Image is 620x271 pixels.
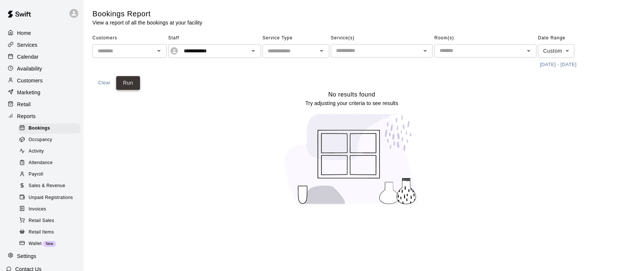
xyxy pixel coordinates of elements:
span: Retail Items [29,229,54,236]
a: Retail Sales [18,215,84,226]
a: WalletNew [18,238,84,249]
p: Try adjusting your criteria to see results [305,99,398,107]
span: Invoices [29,206,46,213]
span: New [43,242,56,246]
div: Bookings [18,123,81,134]
p: Services [17,41,37,49]
div: Occupancy [18,135,81,145]
a: Payroll [18,169,84,180]
p: Settings [17,252,36,260]
span: Bookings [29,125,50,132]
a: Sales & Revenue [18,180,84,192]
div: Sales & Revenue [18,181,81,191]
h5: Bookings Report [92,9,202,19]
a: Customers [6,75,78,86]
div: Activity [18,146,81,157]
div: Attendance [18,158,81,168]
a: Invoices [18,203,84,215]
a: Retail [6,99,78,110]
span: Room(s) [434,32,536,44]
span: Unpaid Registrations [29,194,73,202]
button: [DATE] - [DATE] [538,59,578,71]
a: Attendance [18,157,84,169]
div: Unpaid Registrations [18,193,81,203]
span: Retail Sales [29,217,54,225]
span: Activity [29,148,44,155]
span: Payroll [29,171,43,178]
p: Customers [17,77,43,84]
p: Reports [17,112,36,120]
a: Unpaid Registrations [18,192,84,203]
span: Occupancy [29,136,52,144]
span: Service Type [262,32,329,44]
button: Open [523,46,534,56]
p: Availability [17,65,42,72]
span: Staff [168,32,261,44]
span: Attendance [29,159,53,167]
button: Open [420,46,430,56]
a: Home [6,27,78,39]
p: Marketing [17,89,40,96]
p: View a report of all the bookings at your facility [92,19,202,26]
a: Activity [18,146,84,157]
a: Marketing [6,87,78,98]
button: Clear [92,76,116,90]
p: Retail [17,101,31,108]
span: Customers [92,32,167,44]
a: Occupancy [18,134,84,146]
div: Retail Sales [18,216,81,226]
div: Invoices [18,204,81,215]
img: No results found [278,107,426,211]
button: Open [248,46,258,56]
a: Calendar [6,51,78,62]
a: Services [6,39,78,50]
span: Sales & Revenue [29,182,65,190]
span: Service(s) [331,32,433,44]
a: Settings [6,251,78,262]
p: Home [17,29,31,37]
p: Calendar [17,53,39,61]
a: Retail Items [18,226,84,238]
div: Custom [538,44,574,58]
span: Wallet [29,240,42,248]
div: Retail Items [18,227,81,238]
button: Open [154,46,164,56]
a: Bookings [18,123,84,134]
div: Payroll [18,169,81,180]
button: Open [316,46,327,56]
h6: No results found [328,90,375,99]
a: Availability [6,63,78,74]
button: Run [116,76,140,90]
div: WalletNew [18,239,81,249]
span: Date Range [538,32,603,44]
a: Reports [6,111,78,122]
